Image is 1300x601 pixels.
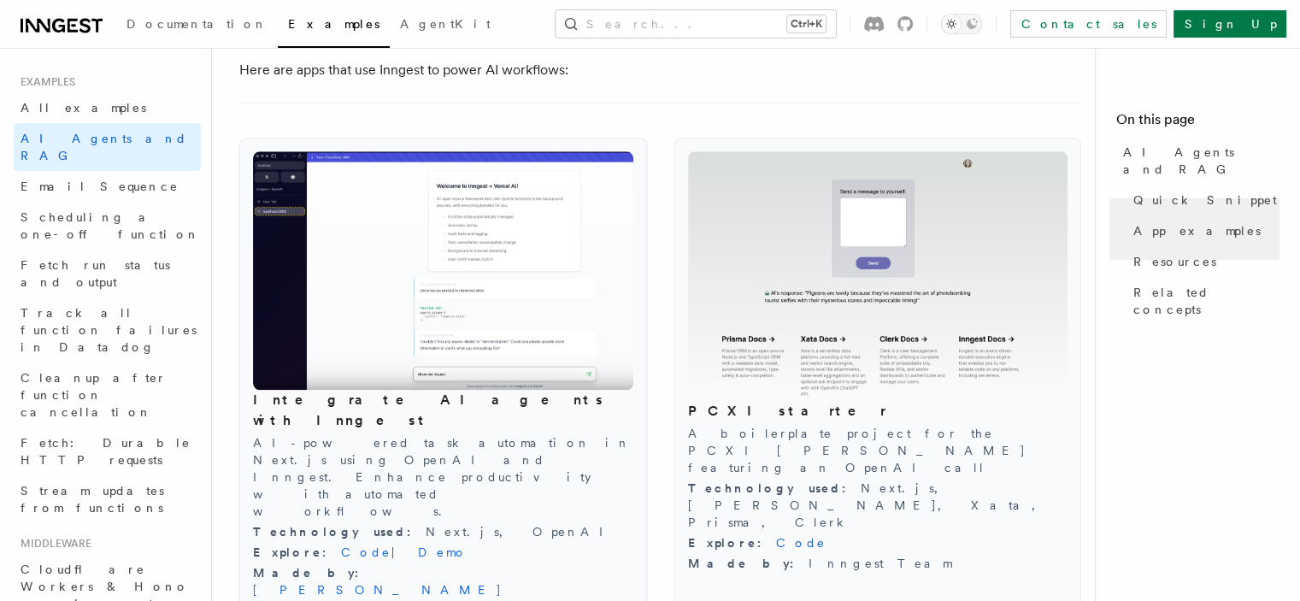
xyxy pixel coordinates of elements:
[1126,246,1279,277] a: Resources
[1133,284,1279,318] span: Related concepts
[787,15,826,32] kbd: Ctrl+K
[253,545,341,559] span: Explore :
[14,202,201,250] a: Scheduling a one-off function
[278,5,390,48] a: Examples
[688,536,776,550] span: Explore :
[253,525,426,539] span: Technology used :
[14,427,201,475] a: Fetch: Durable HTTP requests
[21,436,191,467] span: Fetch: Durable HTTP requests
[14,92,201,123] a: All examples
[341,545,391,559] a: Code
[941,14,982,34] button: Toggle dark mode
[556,10,836,38] button: Search...Ctrl+K
[1126,215,1279,246] a: App examples
[390,5,501,46] a: AgentKit
[1133,222,1261,239] span: App examples
[688,481,861,495] span: Technology used :
[116,5,278,46] a: Documentation
[688,480,1068,531] div: Next.js, [PERSON_NAME], Xata, Prisma, Clerk
[14,475,201,523] a: Stream updates from functions
[253,583,503,597] a: [PERSON_NAME]
[21,484,164,515] span: Stream updates from functions
[1126,185,1279,215] a: Quick Snippet
[21,180,179,193] span: Email Sequence
[418,545,468,559] a: Demo
[1116,109,1279,137] h4: On this page
[253,390,633,431] h3: Integrate AI agents with Inngest
[21,210,200,241] span: Scheduling a one-off function
[253,523,633,540] div: Next.js, OpenAI
[688,557,809,570] span: Made by :
[1174,10,1286,38] a: Sign Up
[126,17,268,31] span: Documentation
[21,258,170,289] span: Fetch run status and output
[1133,191,1277,209] span: Quick Snippet
[21,101,146,115] span: All examples
[1116,137,1279,185] a: AI Agents and RAG
[239,58,923,82] p: Here are apps that use Inngest to power AI workflows:
[288,17,379,31] span: Examples
[14,298,201,362] a: Track all function failures in Datadog
[400,17,491,31] span: AgentKit
[14,250,201,298] a: Fetch run status and output
[688,151,1068,401] img: PCXI starter
[21,371,167,419] span: Cleanup after function cancellation
[1010,10,1167,38] a: Contact sales
[253,434,633,520] p: AI-powered task automation in Next.js using OpenAI and Inngest. Enhance productivity with automat...
[776,536,826,550] a: Code
[14,171,201,202] a: Email Sequence
[253,566,374,580] span: Made by :
[1126,277,1279,325] a: Related concepts
[14,362,201,427] a: Cleanup after function cancellation
[253,544,633,561] div: |
[21,306,197,354] span: Track all function failures in Datadog
[253,151,633,391] img: Integrate AI agents with Inngest
[14,537,91,551] span: Middleware
[1133,253,1216,270] span: Resources
[688,425,1068,476] p: A boilerplate project for the PCXI [PERSON_NAME] featuring an OpenAI call
[688,401,1068,421] h3: PCXI starter
[14,123,201,171] a: AI Agents and RAG
[1123,144,1279,178] span: AI Agents and RAG
[14,75,75,89] span: Examples
[21,132,187,162] span: AI Agents and RAG
[688,555,1068,572] div: Inngest Team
